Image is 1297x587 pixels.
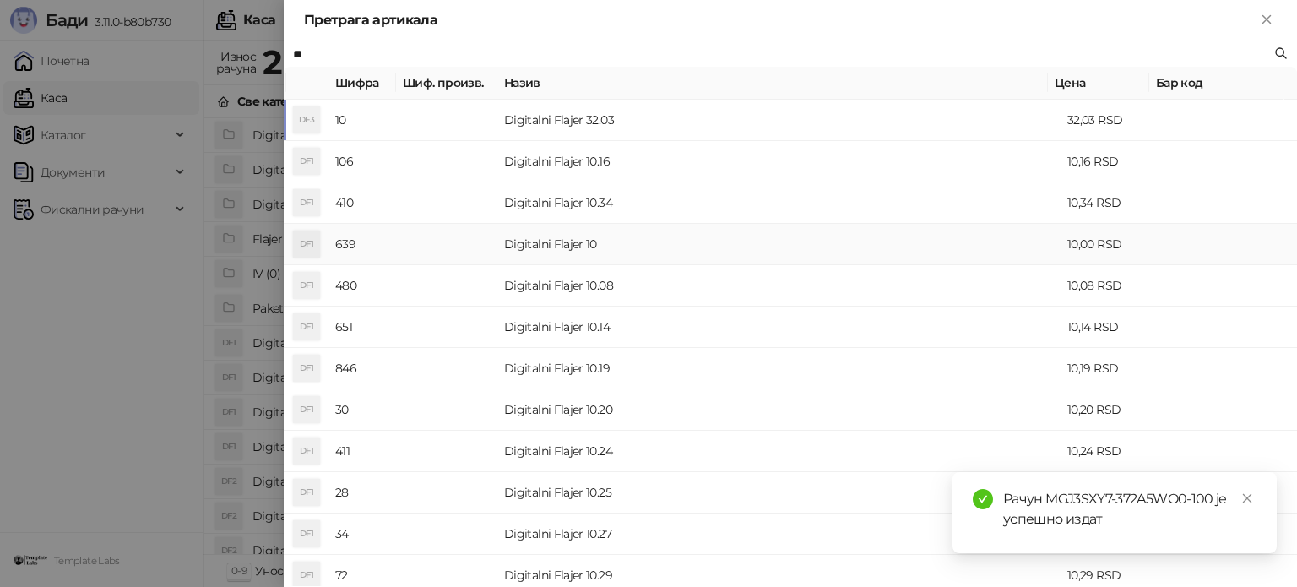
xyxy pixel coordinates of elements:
td: 10,19 RSD [1061,348,1162,389]
td: Digitalni Flajer 10.19 [497,348,1061,389]
td: Digitalni Flajer 10 [497,224,1061,265]
div: DF1 [293,355,320,382]
th: Цена [1048,67,1149,100]
td: 10,16 RSD [1061,141,1162,182]
th: Бар код [1149,67,1284,100]
div: DF1 [293,520,320,547]
td: 10,24 RSD [1061,431,1162,472]
td: Digitalni Flajer 10.24 [497,431,1061,472]
span: close [1241,492,1253,504]
div: DF1 [293,189,320,216]
td: 10,34 RSD [1061,182,1162,224]
td: Digitalni Flajer 32.03 [497,100,1061,141]
td: 10,00 RSD [1061,224,1162,265]
td: 28 [328,472,396,514]
td: Digitalni Flajer 10.16 [497,141,1061,182]
div: Рачун MGJ3SXY7-372A5WO0-100 је успешно издат [1003,489,1256,530]
div: DF1 [293,438,320,465]
div: DF1 [293,479,320,506]
td: Digitalni Flajer 10.27 [497,514,1061,555]
td: Digitalni Flajer 10.08 [497,265,1061,307]
td: 480 [328,265,396,307]
th: Назив [497,67,1048,100]
td: Digitalni Flajer 10.34 [497,182,1061,224]
div: DF1 [293,148,320,175]
td: 410 [328,182,396,224]
td: Digitalni Flajer 10.20 [497,389,1061,431]
td: 10,14 RSD [1061,307,1162,348]
td: Digitalni Flajer 10.25 [497,472,1061,514]
th: Шифра [328,67,396,100]
div: Претрага артикала [304,10,1256,30]
th: Шиф. произв. [396,67,497,100]
td: 34 [328,514,396,555]
td: 651 [328,307,396,348]
div: DF1 [293,272,320,299]
span: check-circle [973,489,993,509]
td: 10,20 RSD [1061,389,1162,431]
td: 10,08 RSD [1061,265,1162,307]
td: 639 [328,224,396,265]
div: DF1 [293,313,320,340]
td: Digitalni Flajer 10.14 [497,307,1061,348]
div: DF1 [293,231,320,258]
td: 10 [328,100,396,141]
td: 30 [328,389,396,431]
div: DF1 [293,396,320,423]
td: 411 [328,431,396,472]
td: 32,03 RSD [1061,100,1162,141]
div: DF3 [293,106,320,133]
a: Close [1238,489,1256,508]
button: Close [1256,10,1277,30]
td: 106 [328,141,396,182]
td: 846 [328,348,396,389]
